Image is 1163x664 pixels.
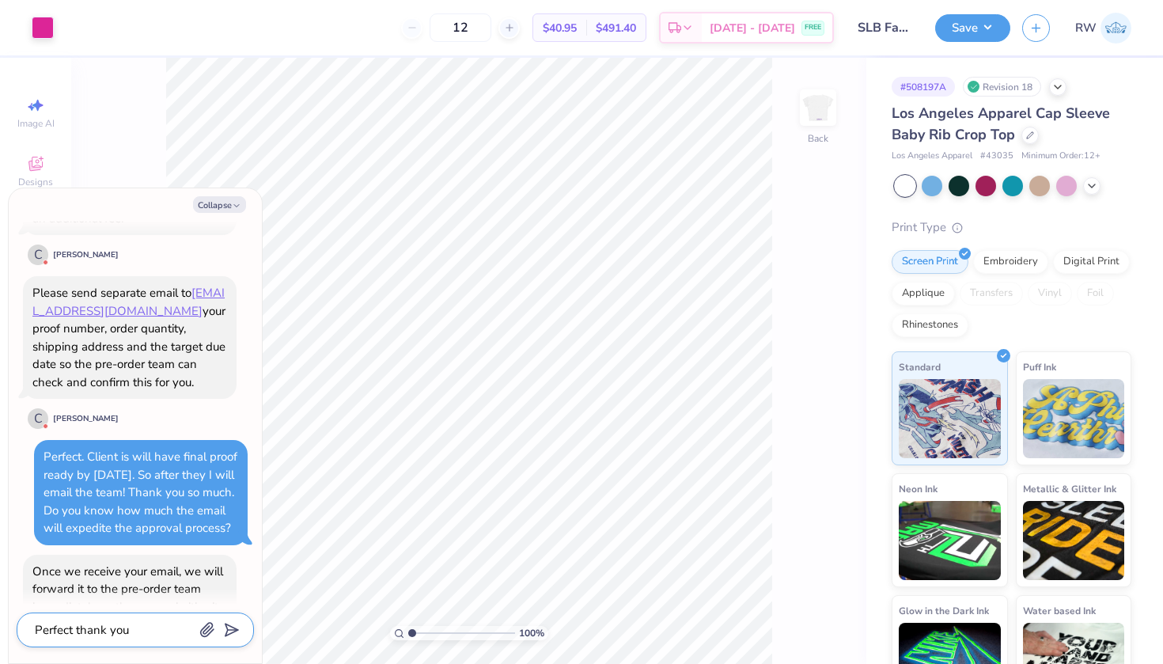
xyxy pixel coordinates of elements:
[1028,282,1072,305] div: Vinyl
[18,176,53,188] span: Designs
[32,121,225,226] div: I suggest that you send a rush licensing check for your proof so it can get checked and approved ...
[710,20,795,36] span: [DATE] - [DATE]
[973,250,1048,274] div: Embroidery
[1075,19,1097,37] span: RW
[899,480,938,497] span: Neon Ink
[802,92,834,123] img: Back
[519,626,544,640] span: 100 %
[892,104,1110,144] span: Los Angeles Apparel Cap Sleeve Baby Rib Crop Top
[32,303,225,390] div: your proof number, order quantity, shipping address and the target due date so the pre-order team...
[1077,282,1114,305] div: Foil
[543,20,577,36] span: $40.95
[1023,602,1096,619] span: Water based Ink
[28,245,48,265] div: C
[935,14,1010,42] button: Save
[899,379,1001,458] img: Standard
[17,117,55,130] span: Image AI
[960,282,1023,305] div: Transfers
[1023,379,1125,458] img: Puff Ink
[805,22,821,33] span: FREE
[53,249,119,261] div: [PERSON_NAME]
[1053,250,1130,274] div: Digital Print
[32,285,225,319] a: [EMAIL_ADDRESS][DOMAIN_NAME]
[193,196,246,213] button: Collapse
[1023,359,1056,375] span: Puff Ink
[899,501,1001,580] img: Neon Ink
[892,250,968,274] div: Screen Print
[963,77,1041,97] div: Revision 18
[596,20,636,36] span: $491.40
[892,218,1131,237] div: Print Type
[53,413,119,425] div: [PERSON_NAME]
[1023,501,1125,580] img: Metallic & Glitter Ink
[892,77,955,97] div: # 508197A
[846,12,923,44] input: Untitled Design
[892,282,955,305] div: Applique
[1075,13,1131,44] a: RW
[1023,480,1116,497] span: Metallic & Glitter Ink
[899,602,989,619] span: Glow in the Dark Ink
[430,13,491,42] input: – –
[808,131,828,146] div: Back
[899,359,941,375] span: Standard
[32,285,191,301] div: Please send separate email to
[892,150,972,163] span: Los Angeles Apparel
[1021,150,1100,163] span: Minimum Order: 12 +
[44,449,237,536] div: Perfect. Client is will have final proof ready by [DATE]. So after they I will email the team! Th...
[28,408,48,429] div: C
[892,313,968,337] div: Rhinestones
[980,150,1013,163] span: # 43035
[33,620,194,640] textarea: Perfect thank you [PERSON_NAME]!
[1100,13,1131,44] img: Rhea Wanga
